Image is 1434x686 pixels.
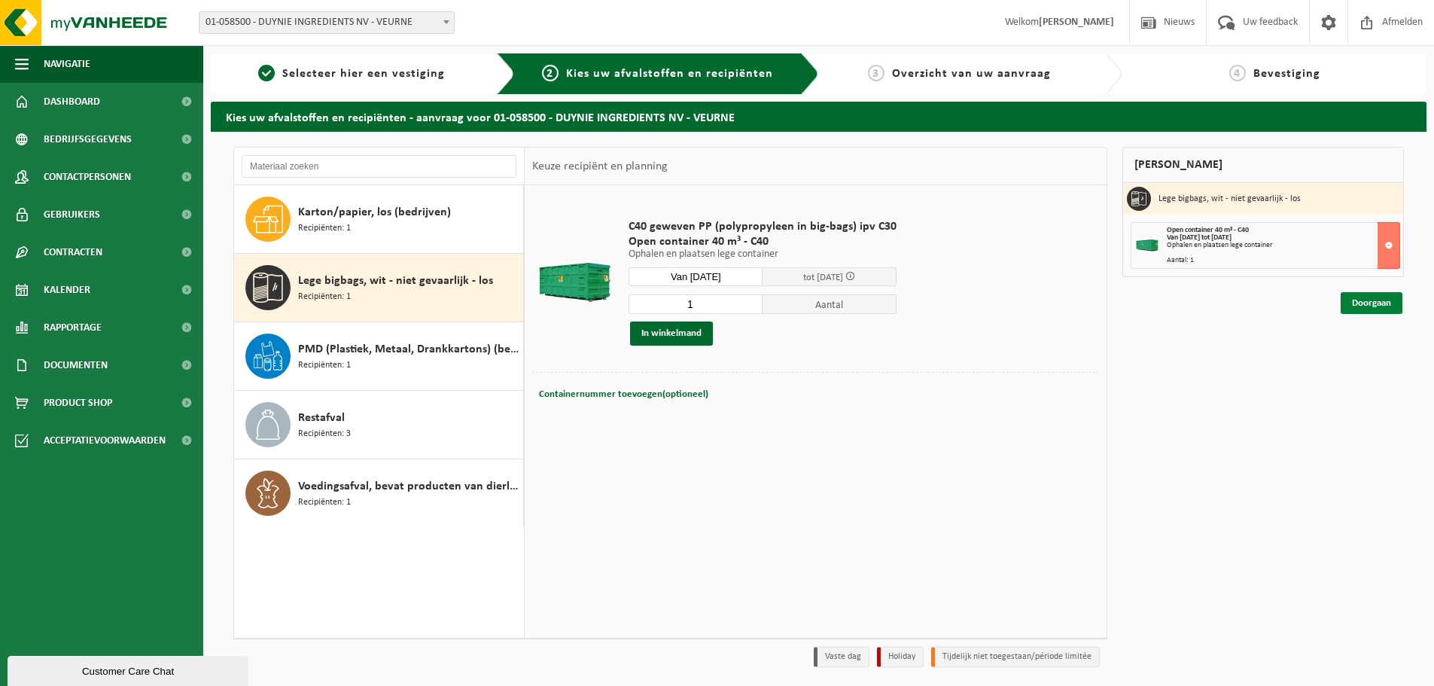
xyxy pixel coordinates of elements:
span: Recipiënten: 1 [298,358,351,373]
span: Aantal [763,294,897,314]
span: Recipiënten: 1 [298,290,351,304]
li: Holiday [877,647,924,667]
span: Recipiënten: 1 [298,495,351,510]
span: 3 [868,65,884,81]
span: Open container 40 m³ - C40 [629,234,897,249]
button: Restafval Recipiënten: 3 [234,391,524,459]
span: tot [DATE] [803,273,843,282]
span: Bevestiging [1253,68,1320,80]
span: Recipiënten: 3 [298,427,351,441]
button: Lege bigbags, wit - niet gevaarlijk - los Recipiënten: 1 [234,254,524,322]
span: Acceptatievoorwaarden [44,422,166,459]
span: Contracten [44,233,102,271]
strong: Van [DATE] tot [DATE] [1167,233,1232,242]
li: Tijdelijk niet toegestaan/période limitée [931,647,1100,667]
button: Karton/papier, los (bedrijven) Recipiënten: 1 [234,185,524,254]
span: Selecteer hier een vestiging [282,68,445,80]
h2: Kies uw afvalstoffen en recipiënten - aanvraag voor 01-058500 - DUYNIE INGREDIENTS NV - VEURNE [211,102,1426,131]
span: Navigatie [44,45,90,83]
button: Voedingsafval, bevat producten van dierlijke oorsprong, onverpakt, categorie 3 Recipiënten: 1 [234,459,524,527]
button: Containernummer toevoegen(optioneel) [537,384,710,405]
span: 4 [1229,65,1246,81]
button: In winkelmand [630,322,713,346]
div: Aantal: 1 [1167,257,1399,264]
span: Kalender [44,271,90,309]
span: Containernummer toevoegen(optioneel) [539,389,708,399]
h3: Lege bigbags, wit - niet gevaarlijk - los [1158,187,1301,211]
span: Lege bigbags, wit - niet gevaarlijk - los [298,272,493,290]
div: Ophalen en plaatsen lege container [1167,242,1399,249]
button: PMD (Plastiek, Metaal, Drankkartons) (bedrijven) Recipiënten: 1 [234,322,524,391]
span: 01-058500 - DUYNIE INGREDIENTS NV - VEURNE [199,12,454,33]
div: Keuze recipiënt en planning [525,148,675,185]
span: Karton/papier, los (bedrijven) [298,203,451,221]
iframe: chat widget [8,653,251,686]
span: Bedrijfsgegevens [44,120,132,158]
span: 2 [542,65,559,81]
span: PMD (Plastiek, Metaal, Drankkartons) (bedrijven) [298,340,519,358]
input: Materiaal zoeken [242,155,516,178]
span: Contactpersonen [44,158,131,196]
span: Open container 40 m³ - C40 [1167,226,1249,234]
a: Doorgaan [1341,292,1402,314]
span: Kies uw afvalstoffen en recipiënten [566,68,773,80]
span: 01-058500 - DUYNIE INGREDIENTS NV - VEURNE [199,11,455,34]
div: [PERSON_NAME] [1122,147,1404,183]
input: Selecteer datum [629,267,763,286]
span: Dashboard [44,83,100,120]
a: 1Selecteer hier een vestiging [218,65,485,83]
span: Rapportage [44,309,102,346]
span: Product Shop [44,384,112,422]
span: Gebruikers [44,196,100,233]
span: Restafval [298,409,345,427]
p: Ophalen en plaatsen lege container [629,249,897,260]
span: Recipiënten: 1 [298,221,351,236]
span: Documenten [44,346,108,384]
span: C40 geweven PP (polypropyleen in big-bags) ipv C30 [629,219,897,234]
span: 1 [258,65,275,81]
li: Vaste dag [814,647,869,667]
span: Overzicht van uw aanvraag [892,68,1051,80]
strong: [PERSON_NAME] [1039,17,1114,28]
span: Voedingsafval, bevat producten van dierlijke oorsprong, onverpakt, categorie 3 [298,477,519,495]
